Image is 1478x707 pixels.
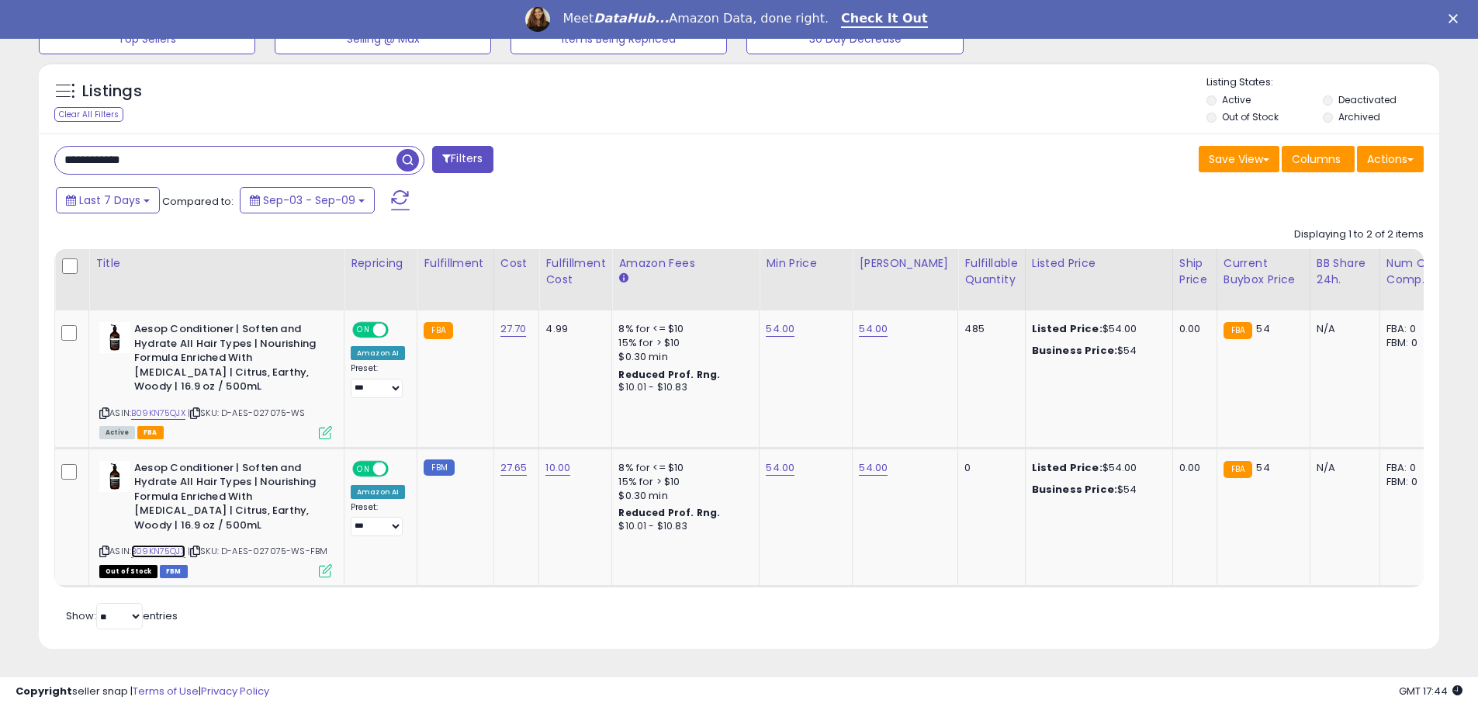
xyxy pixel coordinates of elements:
[351,363,405,398] div: Preset:
[82,81,142,102] h5: Listings
[1294,227,1424,242] div: Displaying 1 to 2 of 2 items
[1449,14,1464,23] div: Close
[1317,322,1368,336] div: N/A
[766,460,794,476] a: 54.00
[160,565,188,578] span: FBM
[131,407,185,420] a: B09KN75QJX
[1032,322,1161,336] div: $54.00
[859,321,888,337] a: 54.00
[351,485,405,499] div: Amazon AI
[99,322,332,437] div: ASIN:
[79,192,140,208] span: Last 7 Days
[1224,255,1303,288] div: Current Buybox Price
[545,460,570,476] a: 10.00
[1224,461,1252,478] small: FBA
[1032,483,1161,497] div: $54
[99,565,157,578] span: All listings that are currently out of stock and unavailable for purchase on Amazon
[99,461,130,492] img: 31xIuPC69TL._SL40_.jpg
[354,462,373,475] span: ON
[1179,255,1210,288] div: Ship Price
[16,684,72,698] strong: Copyright
[201,684,269,698] a: Privacy Policy
[1386,475,1438,489] div: FBM: 0
[137,426,164,439] span: FBA
[131,545,185,558] a: B09KN75QJX
[1179,461,1205,475] div: 0.00
[1386,255,1443,288] div: Num of Comp.
[1317,461,1368,475] div: N/A
[424,255,486,272] div: Fulfillment
[766,321,794,337] a: 54.00
[1032,321,1102,336] b: Listed Price:
[99,322,130,353] img: 31xIuPC69TL._SL40_.jpg
[240,187,375,213] button: Sep-03 - Sep-09
[134,322,323,398] b: Aesop Conditioner | Soften and Hydrate All Hair Types | Nourishing Formula Enriched With [MEDICAL...
[618,461,747,475] div: 8% for <= $10
[99,461,332,576] div: ASIN:
[188,407,306,419] span: | SKU: D-AES-027075-WS
[859,460,888,476] a: 54.00
[545,255,605,288] div: Fulfillment Cost
[1032,482,1117,497] b: Business Price:
[133,684,199,698] a: Terms of Use
[594,11,669,26] i: DataHub...
[1386,322,1438,336] div: FBA: 0
[1292,151,1341,167] span: Columns
[1386,336,1438,350] div: FBM: 0
[964,461,1012,475] div: 0
[841,11,928,28] a: Check It Out
[56,187,160,213] button: Last 7 Days
[432,146,493,173] button: Filters
[188,545,327,557] span: | SKU: D-AES-027075-WS-FBM
[618,506,720,519] b: Reduced Prof. Rng.
[618,350,747,364] div: $0.30 min
[500,321,527,337] a: 27.70
[1256,321,1269,336] span: 54
[1179,322,1205,336] div: 0.00
[1282,146,1355,172] button: Columns
[500,460,528,476] a: 27.65
[618,336,747,350] div: 15% for > $10
[562,11,829,26] div: Meet Amazon Data, done right.
[1206,75,1439,90] p: Listing States:
[618,520,747,533] div: $10.01 - $10.83
[859,255,951,272] div: [PERSON_NAME]
[500,255,533,272] div: Cost
[618,381,747,394] div: $10.01 - $10.83
[1317,255,1373,288] div: BB Share 24h.
[134,461,323,537] b: Aesop Conditioner | Soften and Hydrate All Hair Types | Nourishing Formula Enriched With [MEDICAL...
[618,368,720,381] b: Reduced Prof. Rng.
[424,322,452,339] small: FBA
[16,684,269,699] div: seller snap | |
[618,322,747,336] div: 8% for <= $10
[545,322,600,336] div: 4.99
[766,255,846,272] div: Min Price
[1338,110,1380,123] label: Archived
[1399,684,1462,698] span: 2025-09-17 17:44 GMT
[1357,146,1424,172] button: Actions
[1222,110,1279,123] label: Out of Stock
[1338,93,1397,106] label: Deactivated
[964,322,1012,336] div: 485
[386,324,411,337] span: OFF
[1032,461,1161,475] div: $54.00
[263,192,355,208] span: Sep-03 - Sep-09
[424,459,454,476] small: FBM
[66,608,178,623] span: Show: entries
[1032,460,1102,475] b: Listed Price:
[1256,460,1269,475] span: 54
[618,489,747,503] div: $0.30 min
[351,502,405,537] div: Preset:
[1222,93,1251,106] label: Active
[162,194,234,209] span: Compared to:
[351,255,410,272] div: Repricing
[54,107,123,122] div: Clear All Filters
[95,255,337,272] div: Title
[618,255,753,272] div: Amazon Fees
[1032,344,1161,358] div: $54
[618,272,628,286] small: Amazon Fees.
[351,346,405,360] div: Amazon AI
[618,475,747,489] div: 15% for > $10
[964,255,1018,288] div: Fulfillable Quantity
[99,426,135,439] span: All listings currently available for purchase on Amazon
